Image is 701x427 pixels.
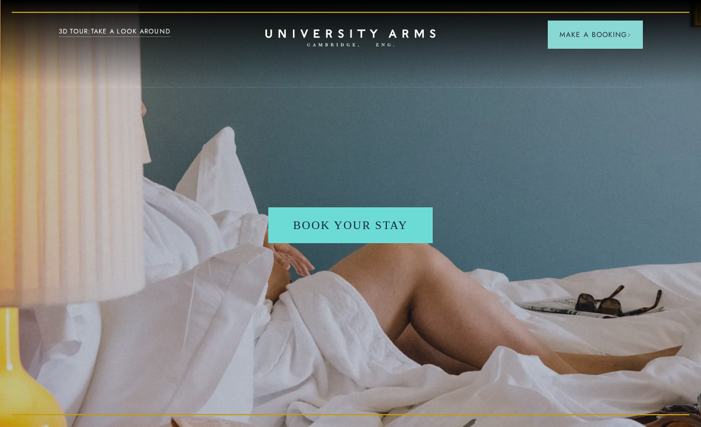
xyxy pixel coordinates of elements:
[560,29,631,40] span: Make a Booking
[548,21,643,49] button: Make a BookingArrow icon
[265,29,436,48] a: Home
[59,26,171,37] a: 3D TOUR:TAKE A LOOK AROUND
[627,33,631,37] img: Arrow icon
[268,207,433,243] a: Book your stay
